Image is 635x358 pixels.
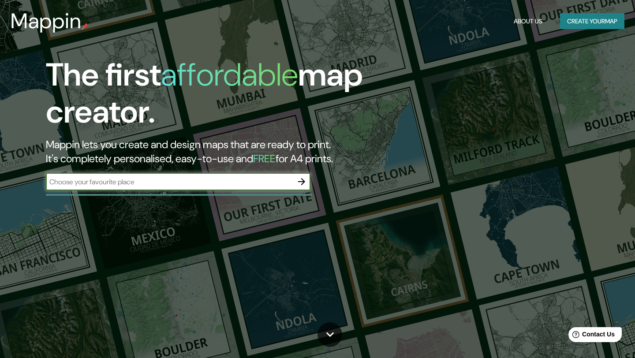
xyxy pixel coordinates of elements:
[11,9,82,34] h3: Mappin
[82,23,89,30] img: mappin-pin
[557,324,625,348] iframe: Help widget launcher
[161,54,298,95] h1: affordable
[510,13,546,30] button: About Us
[46,138,363,166] h2: Mappin lets you create and design maps that are ready to print. It's completely personalised, eas...
[46,56,363,138] h1: The first map creator.
[560,13,624,30] button: Create yourmap
[253,152,276,165] h5: FREE
[46,177,293,187] input: Choose your favourite place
